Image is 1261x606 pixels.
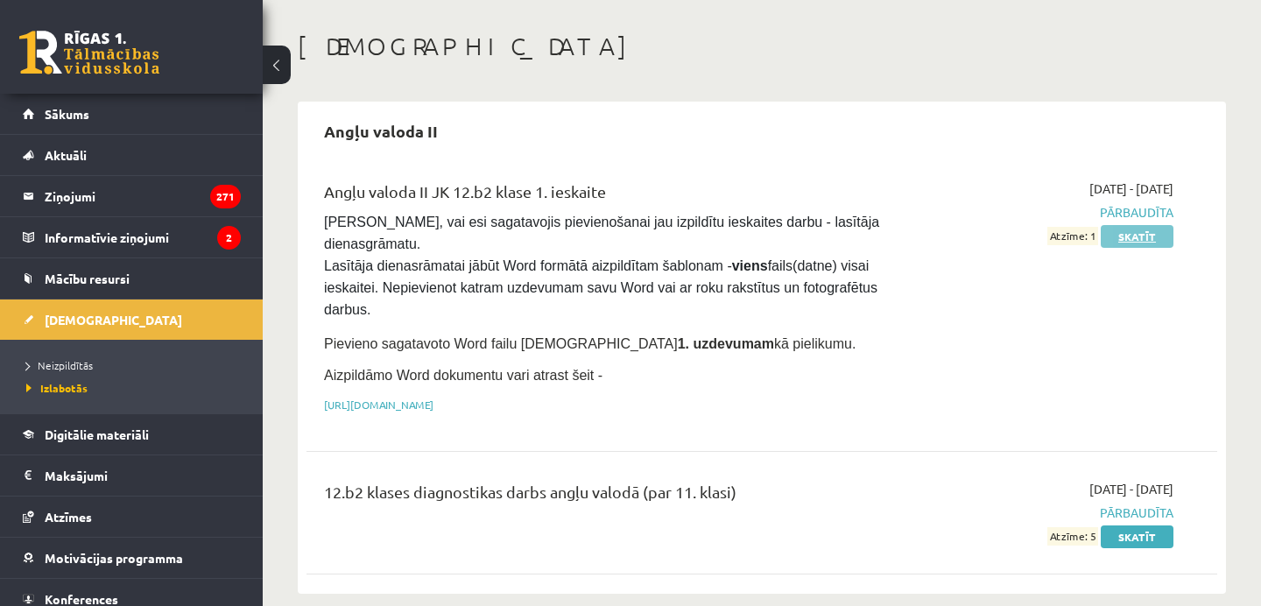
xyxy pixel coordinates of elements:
a: Digitālie materiāli [23,414,241,454]
a: Atzīmes [23,497,241,537]
span: Pievieno sagatavoto Word failu [DEMOGRAPHIC_DATA] kā pielikumu. [324,336,856,351]
span: Neizpildītās [26,358,93,372]
a: [DEMOGRAPHIC_DATA] [23,299,241,340]
span: [DEMOGRAPHIC_DATA] [45,312,182,328]
a: Informatīvie ziņojumi2 [23,217,241,257]
a: Maksājumi [23,455,241,496]
a: Ziņojumi271 [23,176,241,216]
a: Mācību resursi [23,258,241,299]
strong: viens [732,258,768,273]
span: [PERSON_NAME], vai esi sagatavojis pievienošanai jau izpildītu ieskaites darbu - lasītāja dienasg... [324,215,884,317]
a: Neizpildītās [26,357,245,373]
span: [DATE] - [DATE] [1089,480,1173,498]
h1: [DEMOGRAPHIC_DATA] [298,32,1226,61]
span: Atzīme: 1 [1047,227,1098,245]
a: Skatīt [1101,525,1173,548]
span: [DATE] - [DATE] [1089,180,1173,198]
i: 2 [217,226,241,250]
legend: Ziņojumi [45,176,241,216]
span: Digitālie materiāli [45,426,149,442]
span: Pārbaudīta [908,504,1173,522]
a: [URL][DOMAIN_NAME] [324,398,433,412]
span: Motivācijas programma [45,550,183,566]
strong: 1. uzdevumam [678,336,774,351]
div: Angļu valoda II JK 12.b2 klase 1. ieskaite [324,180,882,212]
a: Rīgas 1. Tālmācības vidusskola [19,31,159,74]
a: Izlabotās [26,380,245,396]
span: Izlabotās [26,381,88,395]
span: Atzīmes [45,509,92,525]
h2: Angļu valoda II [306,110,455,151]
div: 12.b2 klases diagnostikas darbs angļu valodā (par 11. klasi) [324,480,882,512]
a: Motivācijas programma [23,538,241,578]
legend: Informatīvie ziņojumi [45,217,241,257]
i: 271 [210,185,241,208]
span: Mācību resursi [45,271,130,286]
span: Sākums [45,106,89,122]
span: Pārbaudīta [908,203,1173,222]
span: Aizpildāmo Word dokumentu vari atrast šeit - [324,368,602,383]
span: Aktuāli [45,147,87,163]
span: Atzīme: 5 [1047,527,1098,546]
a: Aktuāli [23,135,241,175]
legend: Maksājumi [45,455,241,496]
a: Sākums [23,94,241,134]
a: Skatīt [1101,225,1173,248]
